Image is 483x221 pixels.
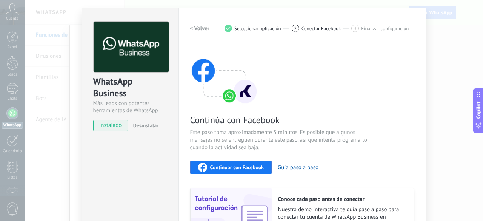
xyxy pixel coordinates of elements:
button: Guía paso a paso [278,164,318,171]
h2: < Volver [190,25,210,32]
span: 2 [294,25,297,32]
h2: Conoce cada paso antes de conectar [278,196,406,203]
span: instalado [94,120,128,131]
div: Más leads con potentes herramientas de WhatsApp [93,100,168,114]
img: logo_main.png [94,22,169,73]
span: 3 [354,25,357,32]
span: Finalizar configuración [361,26,409,31]
span: Este paso toma aproximadamente 5 minutos. Es posible que algunos mensajes no se entreguen durante... [190,129,370,151]
img: connect with facebook [190,44,258,105]
span: Continuar con Facebook [210,165,264,170]
span: Copilot [475,101,482,119]
span: Desinstalar [133,122,158,129]
span: Continúa con Facebook [190,114,370,126]
button: Continuar con Facebook [190,161,272,174]
button: < Volver [190,22,210,35]
span: Seleccionar aplicación [234,26,281,31]
div: WhatsApp Business [93,76,168,100]
button: Desinstalar [130,120,158,131]
span: Conectar Facebook [301,26,341,31]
